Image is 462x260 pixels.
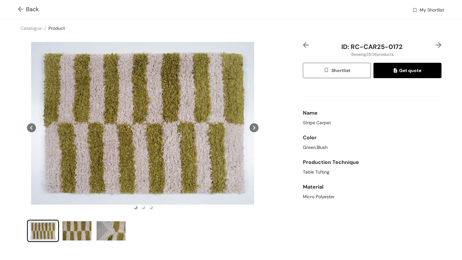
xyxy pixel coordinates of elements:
[303,193,441,200] div: Micro Polyester
[303,107,441,119] div: Name
[303,42,309,48] img: left
[351,52,394,57] span: Showing 25 / 26 products
[303,181,441,193] div: Material
[323,67,331,74] img: wishlist
[420,7,444,14] span: My Shortlist
[435,42,441,48] img: right
[44,25,46,31] span: /
[21,25,42,31] a: Catalogue
[95,220,127,242] li: slide item 3
[18,6,26,13] img: Go back
[373,63,441,78] button: quoteGet quote
[412,7,418,14] img: wishlist
[394,68,399,74] img: quote
[141,206,144,208] li: slide item 2
[303,119,441,126] div: Stripe Carpet
[18,5,39,14] span: Back
[134,206,136,208] li: slide item 1
[303,156,441,169] div: Production Technique
[341,43,403,51] span: ID: RC-CAR25-0172
[27,220,59,242] li: slide item 1
[149,206,152,208] li: slide item 3
[303,144,441,151] div: Green,Blush
[323,67,350,74] span: Shortlist
[303,63,371,78] button: wishlistShortlist
[48,25,65,31] a: Product
[61,220,93,242] li: slide item 2
[303,169,441,175] div: Table Tufting
[394,67,421,74] span: Get quote
[303,131,441,144] div: Color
